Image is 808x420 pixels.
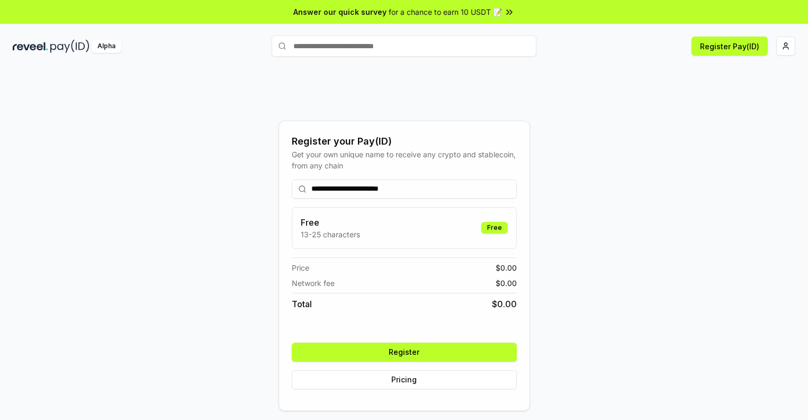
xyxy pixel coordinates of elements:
[50,40,89,53] img: pay_id
[92,40,121,53] div: Alpha
[292,343,517,362] button: Register
[13,40,48,53] img: reveel_dark
[301,229,360,240] p: 13-25 characters
[692,37,768,56] button: Register Pay(ID)
[292,298,312,310] span: Total
[292,278,335,289] span: Network fee
[389,6,502,17] span: for a chance to earn 10 USDT 📝
[292,262,309,273] span: Price
[292,370,517,389] button: Pricing
[492,298,517,310] span: $ 0.00
[496,278,517,289] span: $ 0.00
[292,134,517,149] div: Register your Pay(ID)
[293,6,387,17] span: Answer our quick survey
[301,216,360,229] h3: Free
[481,222,508,234] div: Free
[496,262,517,273] span: $ 0.00
[292,149,517,171] div: Get your own unique name to receive any crypto and stablecoin, from any chain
